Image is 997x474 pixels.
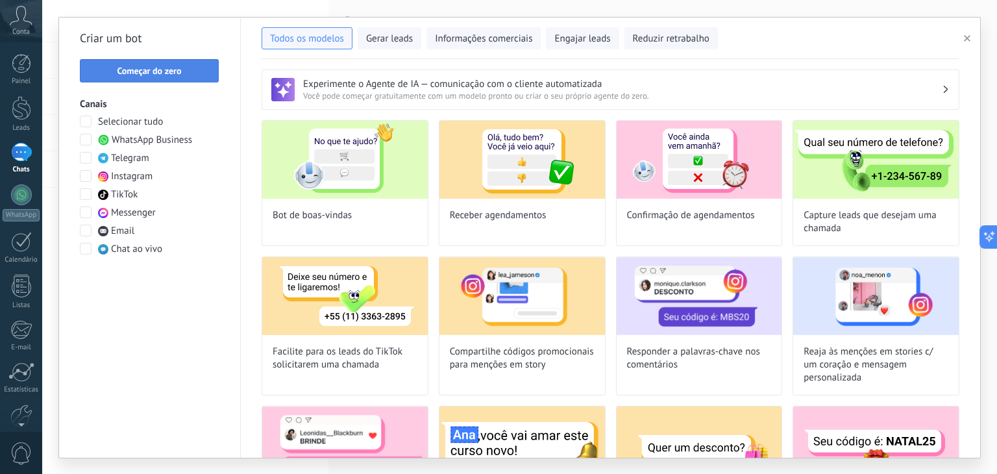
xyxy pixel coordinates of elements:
span: Confirmação de agendamentos [627,209,755,222]
span: Você pode começar gratuitamente com um modelo pronto ou criar o seu próprio agente do zero. [303,90,942,101]
span: Começar do zero [117,66,181,75]
span: Receber agendamentos [450,209,547,222]
button: Reduzir retrabalho [624,27,718,49]
h3: Experimente o Agente de IA — comunicação com o cliente automatizada [303,78,942,90]
div: Calendário [3,256,40,264]
span: WhatsApp Business [112,134,192,147]
button: Informações comerciais [426,27,541,49]
div: Chats [3,166,40,174]
img: Facilite para os leads do TikTok solicitarem uma chamada [262,257,428,335]
span: Conta [12,28,30,36]
span: Capture leads que desejam uma chamada [804,209,948,235]
span: Engajar leads [554,32,610,45]
span: Informações comerciais [435,32,532,45]
span: Facilite para os leads do TikTok solicitarem uma chamada [273,345,417,371]
div: Estatísticas [3,386,40,394]
span: Compartilhe códigos promocionais para menções em story [450,345,595,371]
img: Receber agendamentos [439,121,605,199]
div: Leads [3,124,40,132]
img: Confirmação de agendamentos [617,121,782,199]
span: Gerar leads [366,32,413,45]
button: Começar do zero [80,59,219,82]
div: Listas [3,301,40,310]
span: Telegram [111,152,149,165]
div: Painel [3,77,40,86]
h2: Criar um bot [80,28,219,49]
div: WhatsApp [3,209,40,221]
span: TikTok [111,188,138,201]
span: Responder a palavras-chave nos comentários [627,345,772,371]
span: Selecionar tudo [98,116,163,129]
img: Capture leads que desejam uma chamada [793,121,959,199]
img: Reaja às menções em stories c/ um coração e mensagem personalizada [793,257,959,335]
button: Todos os modelos [262,27,352,49]
span: Todos os modelos [270,32,344,45]
span: Reduzir retrabalho [633,32,709,45]
img: Responder a palavras-chave nos comentários [617,257,782,335]
button: Gerar leads [358,27,421,49]
span: Instagram [111,170,153,183]
span: Reaja às menções em stories c/ um coração e mensagem personalizada [804,345,948,384]
span: Messenger [111,206,156,219]
button: Engajar leads [546,27,619,49]
img: Compartilhe códigos promocionais para menções em story [439,257,605,335]
span: Chat ao vivo [111,243,162,256]
img: Bot de boas-vindas [262,121,428,199]
h3: Canais [80,98,219,110]
span: Bot de boas-vindas [273,209,352,222]
div: E-mail [3,343,40,352]
span: Email [111,225,134,238]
